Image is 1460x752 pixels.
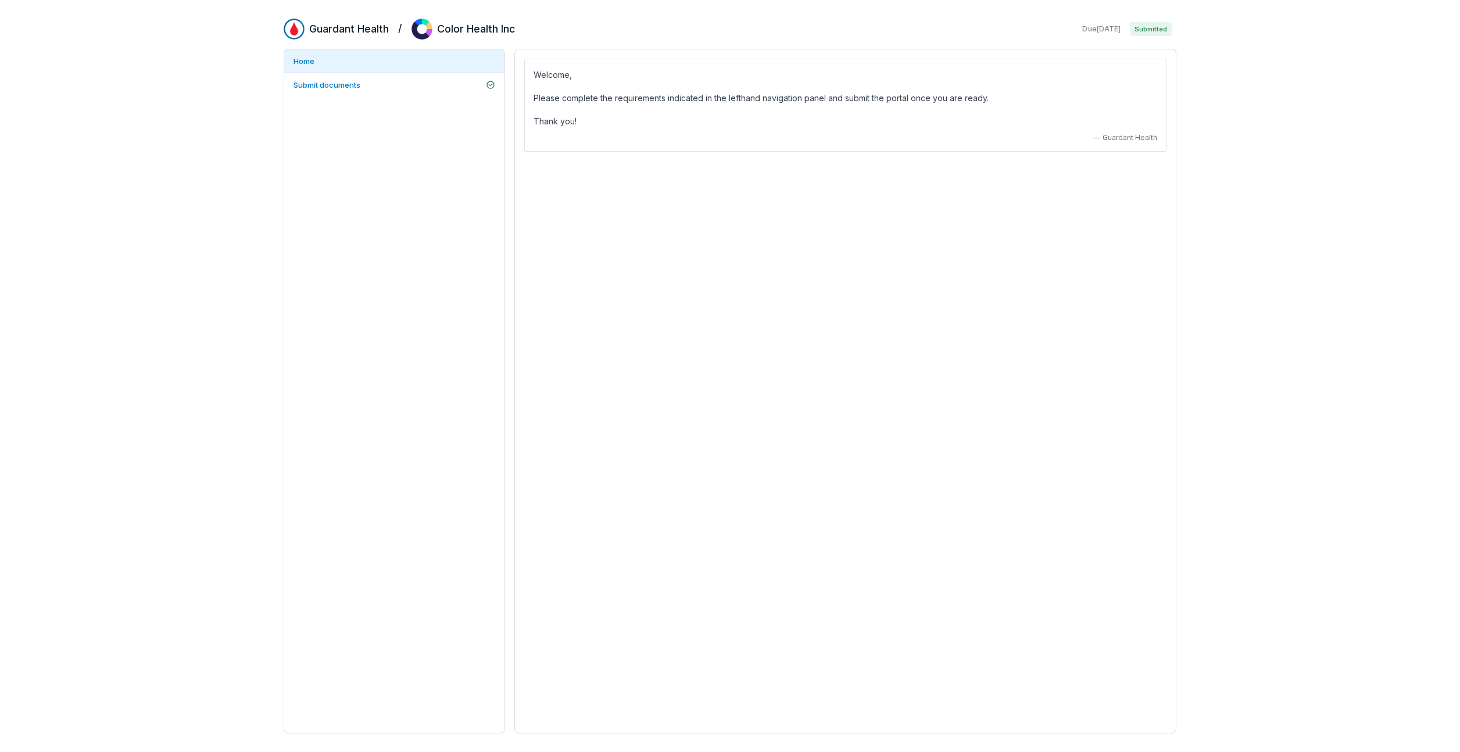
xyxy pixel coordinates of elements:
h2: Guardant Health [309,22,389,37]
span: — [1093,133,1100,142]
h2: / [398,19,402,36]
a: Submit documents [284,73,504,96]
p: Please complete the requirements indicated in the lefthand navigation panel and submit the portal... [534,91,1157,105]
span: Submitted [1130,22,1172,36]
span: Due [DATE] [1082,24,1120,34]
span: Guardant Health [1103,133,1157,142]
h2: Color Health Inc [437,22,515,37]
span: Submit documents [294,80,360,89]
p: Welcome, [534,68,1157,82]
p: Thank you! [534,114,1157,128]
a: Home [284,49,504,73]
